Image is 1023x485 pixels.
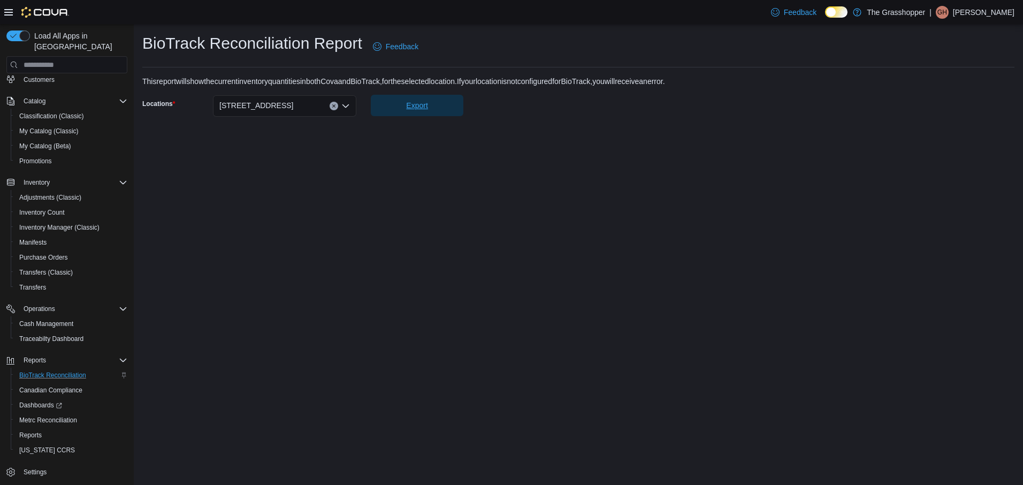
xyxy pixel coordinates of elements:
button: Catalog [2,94,132,109]
a: Transfers (Classic) [15,266,77,279]
a: Purchase Orders [15,251,72,264]
span: My Catalog (Beta) [15,140,127,153]
span: Catalog [24,97,45,105]
h1: BioTrack Reconciliation Report [142,33,362,54]
button: Inventory Manager (Classic) [11,220,132,235]
span: Inventory [19,176,127,189]
span: Inventory Count [15,206,127,219]
span: Canadian Compliance [19,386,82,395]
span: Dashboards [19,401,62,410]
a: Promotions [15,155,56,168]
button: Customers [2,72,132,87]
button: My Catalog (Beta) [11,139,132,154]
span: Inventory [24,178,50,187]
span: Customers [24,75,55,84]
span: Cash Management [19,320,73,328]
span: Export [406,100,427,111]
span: Traceabilty Dashboard [15,332,127,345]
span: Manifests [19,238,47,247]
span: Inventory Manager (Classic) [15,221,127,234]
span: Transfers [15,281,127,294]
span: Washington CCRS [15,444,127,457]
button: Metrc Reconciliation [11,413,132,428]
button: Transfers [11,280,132,295]
input: Dark Mode [825,6,848,18]
span: Reports [19,354,127,367]
span: Purchase Orders [15,251,127,264]
span: Feedback [386,41,418,52]
span: Canadian Compliance [15,384,127,397]
a: Manifests [15,236,51,249]
a: My Catalog (Classic) [15,125,83,138]
button: Purchase Orders [11,250,132,265]
span: Transfers [19,283,46,292]
a: Reports [15,429,46,442]
button: Open list of options [341,102,350,110]
button: Manifests [11,235,132,250]
a: Traceabilty Dashboard [15,332,88,345]
button: Clear input [330,102,338,110]
a: Metrc Reconciliation [15,414,81,427]
span: Adjustments (Classic) [15,191,127,204]
button: Catalog [19,95,50,108]
span: Cash Management [15,317,127,330]
a: Cash Management [15,317,78,330]
div: Greg Hil [936,6,949,19]
a: Inventory Manager (Classic) [15,221,104,234]
button: Reports [19,354,50,367]
button: Adjustments (Classic) [11,190,132,205]
span: Inventory Count [19,208,65,217]
button: Settings [2,464,132,480]
a: Canadian Compliance [15,384,87,397]
span: Operations [19,302,127,315]
a: Dashboards [11,398,132,413]
span: Inventory Manager (Classic) [19,223,100,232]
a: Feedback [767,2,821,23]
span: Transfers (Classic) [15,266,127,279]
button: Inventory [19,176,54,189]
p: | [929,6,932,19]
button: Promotions [11,154,132,169]
a: Adjustments (Classic) [15,191,86,204]
a: Inventory Count [15,206,69,219]
button: Classification (Classic) [11,109,132,124]
span: Classification (Classic) [19,112,84,120]
span: Catalog [19,95,127,108]
button: Export [371,95,463,116]
span: Adjustments (Classic) [19,193,81,202]
p: [PERSON_NAME] [953,6,1014,19]
a: Settings [19,466,51,479]
span: Operations [24,305,55,313]
span: Reports [19,431,42,439]
span: My Catalog (Beta) [19,142,71,150]
span: Manifests [15,236,127,249]
button: Inventory Count [11,205,132,220]
a: Customers [19,73,59,86]
span: Settings [24,468,47,476]
span: Traceabilty Dashboard [19,335,83,343]
button: Inventory [2,175,132,190]
div: This report will show the current inventory quantities in both Cova and BioTrack, for the selecte... [142,76,665,87]
span: Purchase Orders [19,253,68,262]
span: Dashboards [15,399,127,412]
span: Classification (Classic) [15,110,127,123]
a: Transfers [15,281,50,294]
button: My Catalog (Classic) [11,124,132,139]
a: My Catalog (Beta) [15,140,75,153]
button: Reports [11,428,132,443]
button: Reports [2,353,132,368]
span: BioTrack Reconciliation [19,371,86,380]
button: Cash Management [11,316,132,331]
span: [STREET_ADDRESS] [219,99,293,112]
p: The Grasshopper [867,6,925,19]
button: Canadian Compliance [11,383,132,398]
span: GH [937,6,947,19]
span: Reports [15,429,127,442]
span: Metrc Reconciliation [15,414,127,427]
span: My Catalog (Classic) [15,125,127,138]
button: Traceabilty Dashboard [11,331,132,346]
button: Transfers (Classic) [11,265,132,280]
span: Settings [19,465,127,479]
span: Load All Apps in [GEOGRAPHIC_DATA] [30,31,127,52]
